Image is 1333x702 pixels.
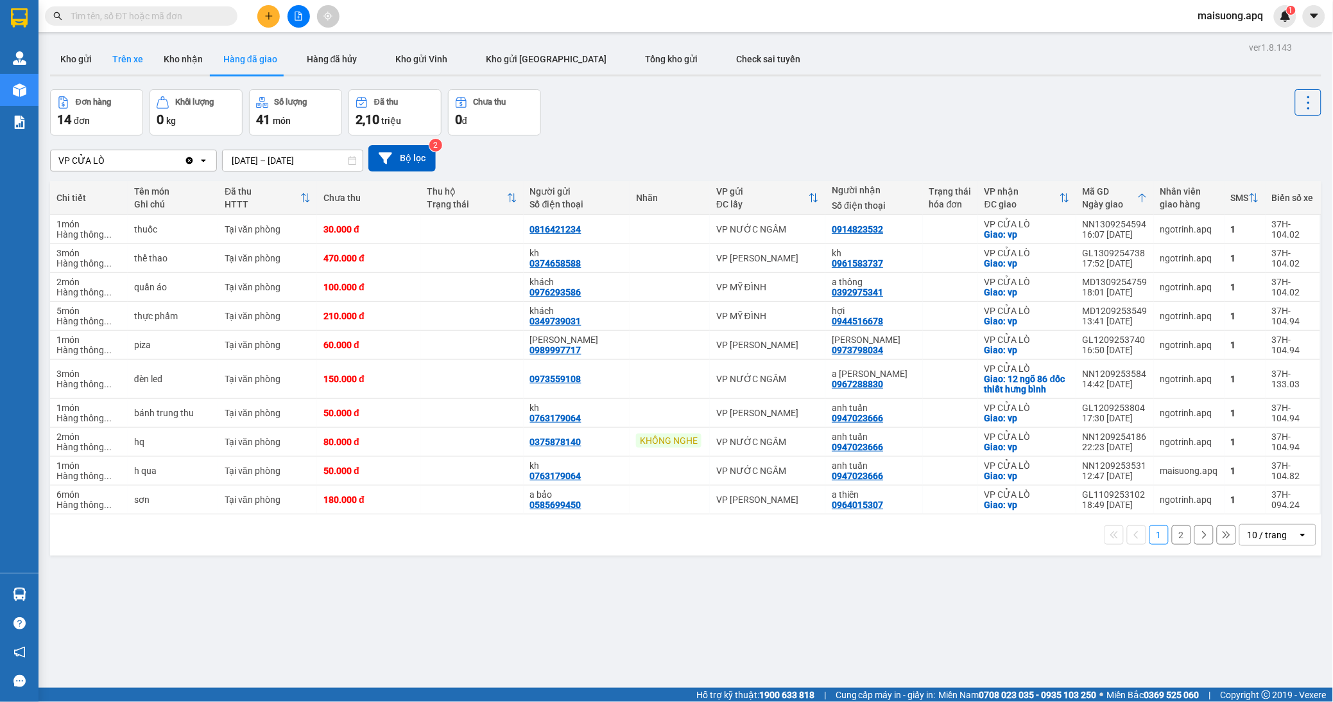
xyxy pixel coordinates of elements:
[225,374,311,384] div: Tại văn phòng
[1172,525,1191,545] button: 2
[832,258,883,268] div: 0961583737
[13,116,26,129] img: solution-icon
[1231,253,1259,263] div: 1
[225,311,311,321] div: Tại văn phòng
[1188,8,1274,24] span: maisuong.apq
[368,145,436,171] button: Bộ lọc
[1083,306,1148,316] div: MD1209253549
[1160,186,1218,197] div: Nhân viên
[1160,224,1218,234] div: ngotrinh.apq
[1083,219,1148,229] div: NN1309254594
[134,311,212,321] div: thực phẩm
[1160,408,1218,418] div: ngotrinh.apq
[134,186,212,197] div: Tên món
[985,442,1070,452] div: Giao: vp
[530,224,581,234] div: 0816421234
[1309,10,1320,22] span: caret-down
[56,379,121,389] div: Hàng thông thường
[223,150,363,171] input: Select a date range.
[104,442,112,452] span: ...
[273,116,291,126] span: món
[530,403,623,413] div: kh
[1083,489,1148,500] div: GL1109253102
[1231,340,1259,350] div: 1
[486,54,607,64] span: Kho gửi [GEOGRAPHIC_DATA]
[985,471,1070,481] div: Giao: vp
[530,437,581,447] div: 0375878140
[1272,461,1314,481] div: 37H-104.82
[134,224,212,234] div: thuốc
[696,688,814,702] span: Hỗ trợ kỹ thuật:
[396,54,448,64] span: Kho gửi Vinh
[929,199,972,209] div: hóa đơn
[198,155,209,166] svg: open
[166,116,176,126] span: kg
[1160,199,1218,209] div: giao hàng
[104,345,112,355] span: ...
[257,5,280,28] button: plus
[1280,10,1291,22] img: icon-new-feature
[275,98,307,107] div: Số lượng
[1272,432,1314,452] div: 37H-104.94
[832,413,883,423] div: 0947023666
[1272,489,1314,510] div: 37H-094.24
[939,688,1097,702] span: Miền Nam
[225,253,311,263] div: Tại văn phòng
[1272,248,1314,268] div: 37H-104.02
[1287,6,1296,15] sup: 1
[832,335,916,345] div: thanh hà
[104,287,112,297] span: ...
[1083,287,1148,297] div: 18:01 [DATE]
[985,432,1070,442] div: VP CỬA LÒ
[832,316,883,326] div: 0944516678
[985,403,1070,413] div: VP CỬA LÒ
[1144,690,1200,700] strong: 0369 525 060
[1160,340,1218,350] div: ngotrinh.apq
[1231,466,1259,476] div: 1
[104,258,112,268] span: ...
[56,489,121,500] div: 6 món
[1160,282,1218,292] div: ngotrinh.apq
[13,617,26,629] span: question-circle
[323,193,414,203] div: Chưa thu
[474,98,506,107] div: Chưa thu
[323,495,414,505] div: 180.000 đ
[716,282,819,292] div: VP MỸ ĐÌNH
[184,155,194,166] svg: Clear value
[530,316,581,326] div: 0349739031
[985,258,1070,268] div: Giao: vp
[249,89,342,136] button: Số lượng41món
[832,277,916,287] div: a thông
[13,588,26,601] img: warehouse-icon
[1107,688,1200,702] span: Miền Bắc
[985,489,1070,500] div: VP CỬA LÒ
[175,98,214,107] div: Khối lượng
[530,471,581,481] div: 0763179064
[832,432,916,442] div: anh tuấn
[104,316,112,326] span: ...
[56,193,121,203] div: Chi tiết
[716,437,819,447] div: VP NƯỚC NGẦM
[1272,403,1314,423] div: 37H-104.94
[1231,374,1259,384] div: 1
[50,89,143,136] button: Đơn hàng14đơn
[1083,432,1148,442] div: NN1209254186
[716,408,819,418] div: VP [PERSON_NAME]
[832,379,883,389] div: 0967288830
[462,116,467,126] span: đ
[455,112,462,127] span: 0
[56,258,121,268] div: Hàng thông thường
[832,185,916,195] div: Người nhận
[737,54,801,64] span: Check sai tuyến
[56,403,121,413] div: 1 món
[978,181,1076,215] th: Toggle SortBy
[56,471,121,481] div: Hàng thông thường
[716,253,819,263] div: VP [PERSON_NAME]
[1083,369,1148,379] div: NN1209253584
[1160,437,1218,447] div: ngotrinh.apq
[381,116,401,126] span: triệu
[323,311,414,321] div: 210.000 đ
[716,224,819,234] div: VP NƯỚC NGẦM
[348,89,442,136] button: Đã thu2,10 triệu
[213,44,288,75] button: Hàng đã giao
